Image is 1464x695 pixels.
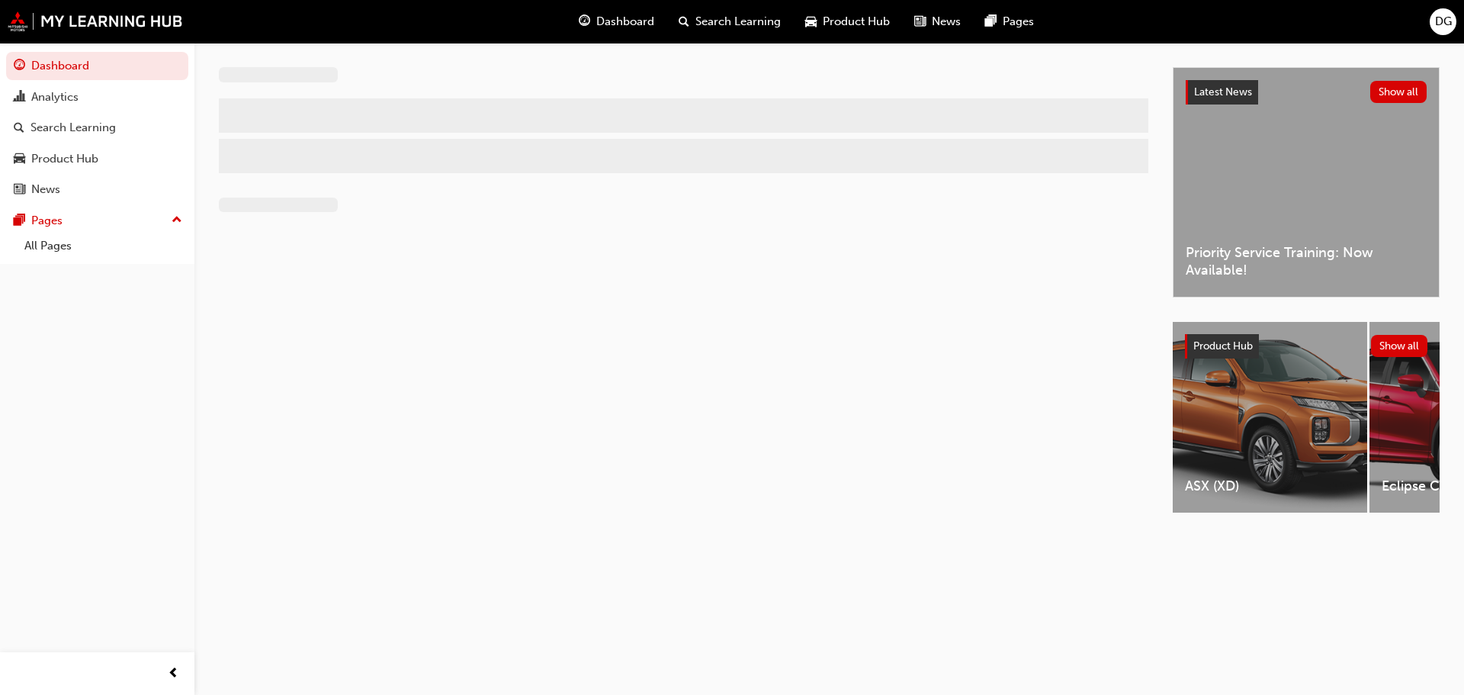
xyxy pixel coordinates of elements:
div: Analytics [31,88,79,106]
span: Product Hub [823,13,890,31]
span: Product Hub [1193,339,1253,352]
span: pages-icon [985,12,997,31]
span: Search Learning [695,13,781,31]
a: Latest NewsShow allPriority Service Training: Now Available! [1173,67,1440,298]
a: ASX (XD) [1173,322,1367,513]
a: Latest NewsShow all [1186,80,1427,105]
a: Dashboard [6,52,188,80]
div: Product Hub [31,150,98,168]
span: Dashboard [596,13,654,31]
span: ASX (XD) [1185,478,1355,495]
div: News [31,181,60,198]
a: guage-iconDashboard [567,6,666,37]
a: pages-iconPages [973,6,1046,37]
a: Search Learning [6,114,188,142]
a: News [6,175,188,204]
span: search-icon [679,12,689,31]
button: DashboardAnalyticsSearch LearningProduct HubNews [6,49,188,207]
img: mmal [8,11,183,31]
span: News [932,13,961,31]
span: prev-icon [168,664,179,684]
a: car-iconProduct Hub [793,6,902,37]
a: Product HubShow all [1185,334,1427,359]
span: chart-icon [14,91,25,105]
span: search-icon [14,121,24,135]
span: up-icon [172,211,182,230]
span: Pages [1003,13,1034,31]
span: car-icon [805,12,817,31]
a: All Pages [18,234,188,258]
a: news-iconNews [902,6,973,37]
span: Latest News [1194,85,1252,98]
button: Pages [6,207,188,235]
div: Pages [31,212,63,230]
button: Show all [1371,335,1428,357]
span: DG [1435,13,1452,31]
span: car-icon [14,153,25,166]
span: pages-icon [14,214,25,228]
span: news-icon [14,183,25,197]
a: search-iconSearch Learning [666,6,793,37]
span: guage-icon [579,12,590,31]
a: Analytics [6,83,188,111]
div: Search Learning [30,119,116,137]
button: DG [1430,8,1456,35]
span: guage-icon [14,60,25,73]
span: Priority Service Training: Now Available! [1186,244,1427,278]
span: news-icon [914,12,926,31]
a: Product Hub [6,145,188,173]
button: Show all [1370,81,1427,103]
